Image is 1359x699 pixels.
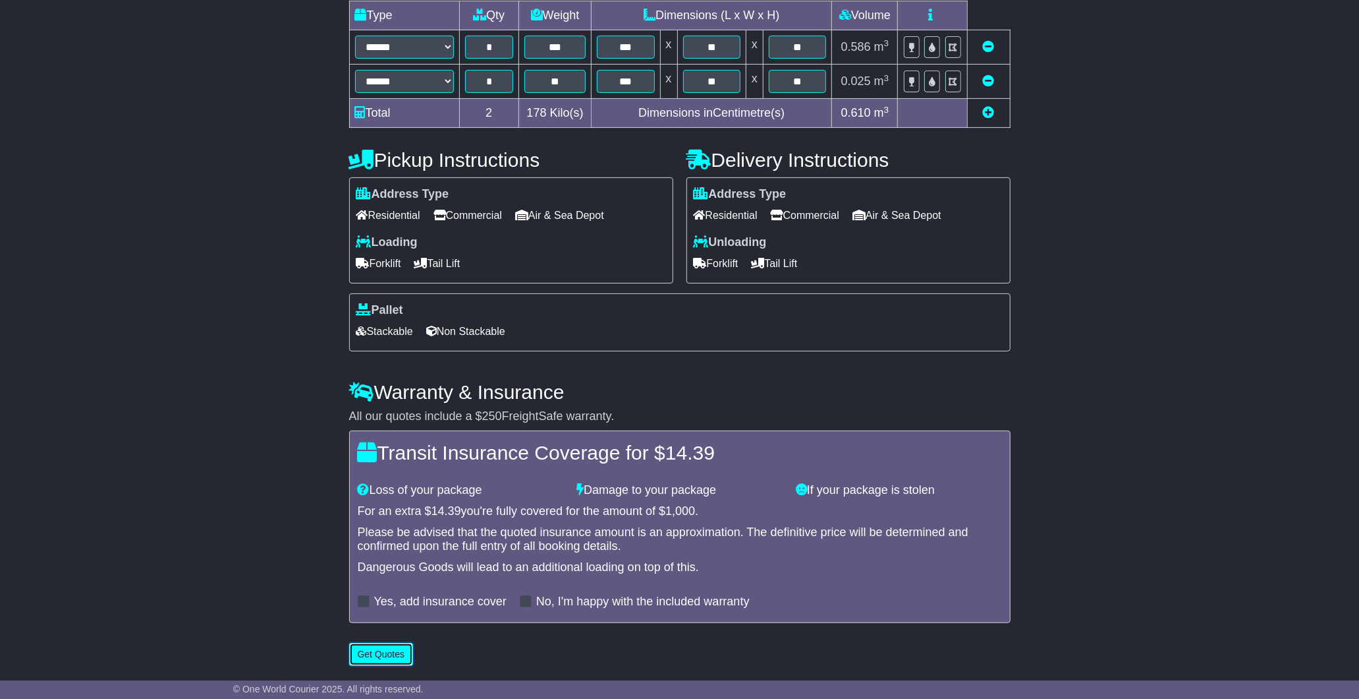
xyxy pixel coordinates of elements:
div: Dangerous Goods will lead to an additional loading on top of this. [358,561,1002,575]
span: Residential [694,205,758,226]
span: 0.610 [841,106,871,119]
td: Weight [519,1,592,30]
span: Tail Lift [752,253,798,274]
label: Address Type [356,187,449,202]
div: If your package is stolen [789,483,1009,498]
td: Dimensions in Centimetre(s) [592,99,832,128]
label: Address Type [694,187,787,202]
sup: 3 [884,73,889,83]
td: x [746,30,763,65]
td: Kilo(s) [519,99,592,128]
span: 178 [527,106,547,119]
span: m [874,75,889,88]
label: No, I'm happy with the included warranty [536,595,750,609]
span: 14.39 [431,504,461,518]
td: 2 [459,99,519,128]
div: For an extra $ you're fully covered for the amount of $ . [358,504,1002,519]
label: Unloading [694,235,767,250]
td: Total [349,99,459,128]
label: Loading [356,235,418,250]
span: Tail Lift [414,253,460,274]
span: Commercial [433,205,502,226]
label: Pallet [356,303,403,318]
span: m [874,40,889,53]
span: 0.025 [841,75,871,88]
button: Get Quotes [349,643,414,666]
h4: Delivery Instructions [686,149,1011,171]
td: Qty [459,1,519,30]
span: 0.586 [841,40,871,53]
div: Please be advised that the quoted insurance amount is an approximation. The definitive price will... [358,526,1002,554]
div: Loss of your package [351,483,570,498]
td: x [660,65,677,99]
td: Dimensions (L x W x H) [592,1,832,30]
span: 250 [482,410,502,423]
div: All our quotes include a $ FreightSafe warranty. [349,410,1011,424]
h4: Transit Insurance Coverage for $ [358,442,1002,464]
label: Yes, add insurance cover [374,595,507,609]
a: Add new item [983,106,995,119]
span: Stackable [356,321,413,342]
span: Forklift [694,253,738,274]
span: © One World Courier 2025. All rights reserved. [233,684,424,694]
sup: 3 [884,105,889,115]
span: Non Stackable [426,321,505,342]
span: m [874,106,889,119]
span: Air & Sea Depot [515,205,604,226]
td: x [746,65,763,99]
span: Air & Sea Depot [852,205,941,226]
td: Volume [832,1,898,30]
td: x [660,30,677,65]
h4: Warranty & Insurance [349,381,1011,403]
td: Type [349,1,459,30]
span: Forklift [356,253,401,274]
h4: Pickup Instructions [349,149,673,171]
span: 14.39 [665,442,715,464]
a: Remove this item [983,75,995,88]
span: 1,000 [665,504,695,518]
span: Commercial [771,205,839,226]
div: Damage to your package [570,483,789,498]
span: Residential [356,205,420,226]
sup: 3 [884,38,889,48]
a: Remove this item [983,40,995,53]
